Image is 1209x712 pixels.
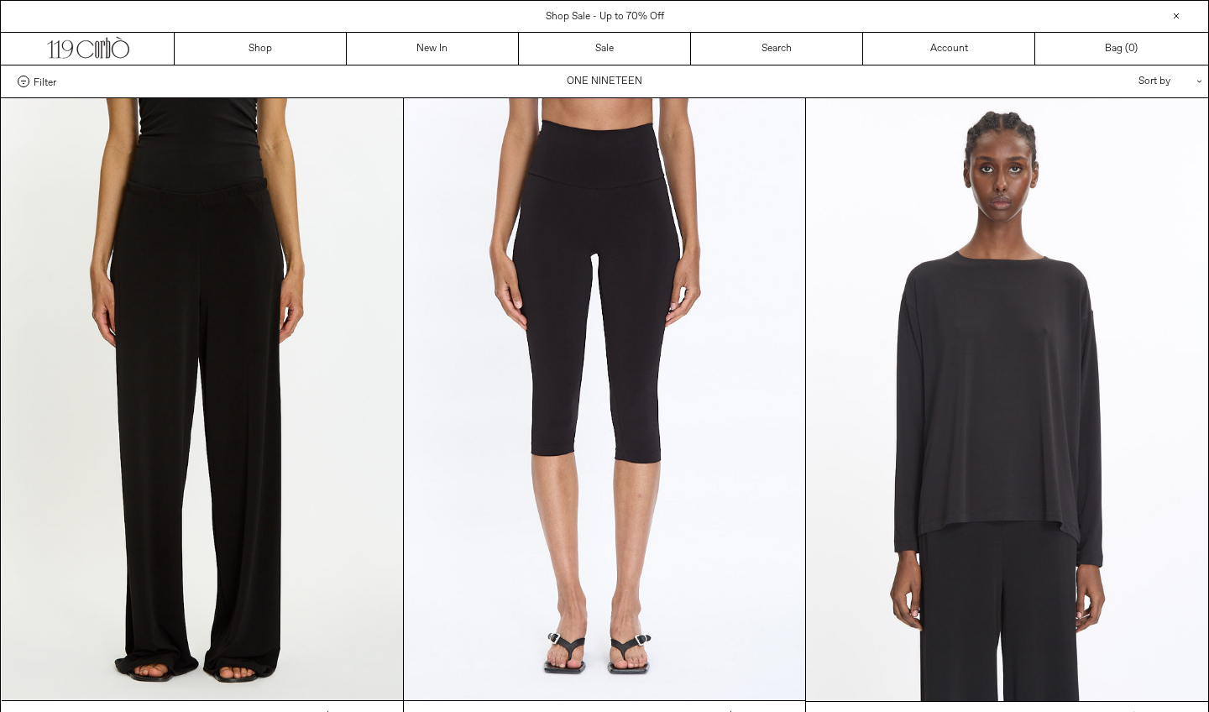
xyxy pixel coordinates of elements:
a: New In [347,33,519,65]
a: Search [691,33,863,65]
a: Sale [519,33,691,65]
span: ) [1128,41,1138,56]
img: One Nineteen Wide Leg Pant [2,98,403,700]
a: Shop [175,33,347,65]
a: Shop Sale - Up to 70% Off [546,10,664,24]
img: Crewneck Top [806,98,1207,701]
span: 0 [1128,42,1134,55]
img: 119 Corbo Jersey Knickers [404,98,805,700]
a: Bag () [1035,33,1207,65]
span: Filter [34,76,56,87]
a: Account [863,33,1035,65]
div: Sort by [1040,65,1191,97]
